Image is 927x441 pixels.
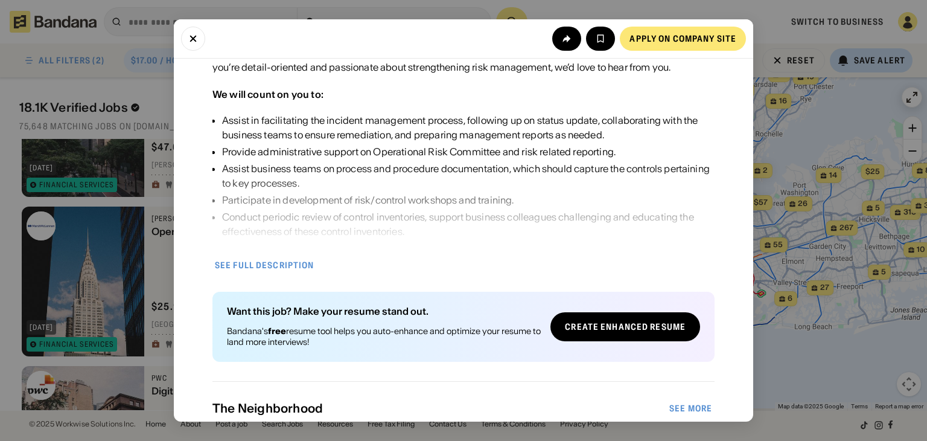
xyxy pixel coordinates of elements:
[222,210,715,239] div: Conduct periodic review of control inventories, support business colleagues challenging and educa...
[212,401,667,416] div: The Neighborhood
[212,88,323,100] div: We will count on you to:
[222,144,715,159] div: Provide administrative support on Operational Risk Committee and risk related reporting.
[565,323,686,331] div: Create Enhanced Resume
[629,34,736,43] div: Apply on company site
[222,161,715,190] div: Assist business teams on process and procedure documentation, which should capture the controls p...
[222,241,715,256] div: Maintain documentation of risk management processes and procedures.
[222,193,715,207] div: Participate in development of risk/control workshops and training.
[222,113,715,142] div: Assist in facilitating the incident management process, following up on status update, collaborat...
[181,27,205,51] button: Close
[669,404,712,413] div: See more
[215,261,314,269] div: See full description
[227,326,541,347] div: Bandana's resume tool helps you auto-enhance and optimize your resume to land more interviews!
[268,326,286,336] b: free
[227,306,541,316] div: Want this job? Make your resume stand out.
